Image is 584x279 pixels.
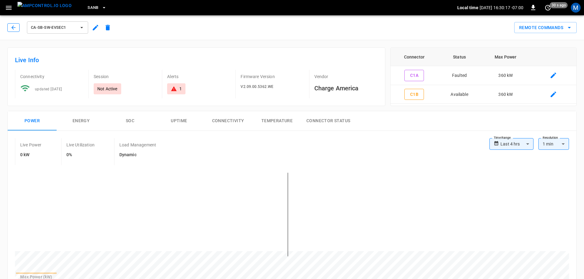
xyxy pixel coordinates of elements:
th: Connector [391,48,438,66]
button: ca-sb-sw-evseC1 [27,21,88,34]
p: Alerts [167,74,230,80]
button: Uptime [155,111,204,131]
p: [DATE] 16:30:17 -07:00 [480,5,523,11]
button: C1B [404,89,424,100]
p: Not Active [97,86,118,92]
h6: Dynamic [119,152,156,158]
p: Live Utilization [66,142,95,148]
p: Load Management [119,142,156,148]
th: Max Power [481,48,530,66]
table: connector table [391,48,576,104]
button: Energy [57,111,106,131]
button: Connectivity [204,111,253,131]
span: SanB [88,4,99,11]
div: Last 4 hrs [500,138,533,150]
button: Connector Status [301,111,355,131]
button: Temperature [253,111,301,131]
h6: Charge America [314,83,378,93]
label: Time Range [494,135,511,140]
div: remote commands options [514,22,577,33]
p: Firmware Version [241,74,304,80]
button: SOC [106,111,155,131]
h6: Live Info [15,55,378,65]
button: SanB [85,2,109,14]
p: Live Power [20,142,42,148]
th: Status [438,48,481,66]
p: Vendor [314,74,378,80]
div: profile-icon [571,3,581,13]
p: Session [94,74,157,80]
p: Local time [457,5,478,11]
button: set refresh interval [543,3,553,13]
span: 30 s ago [550,2,568,8]
h6: 0% [66,152,95,158]
div: 1 min [538,138,569,150]
button: Power [8,111,57,131]
td: 360 kW [481,85,530,104]
span: V2.09.00.5362.WE [241,85,273,89]
td: Faulted [438,66,481,85]
label: Resolution [543,135,558,140]
button: Remote Commands [514,22,577,33]
button: C1A [404,70,424,81]
div: 1 [179,86,182,92]
td: 360 kW [481,66,530,85]
span: updated [DATE] [35,87,62,91]
td: Available [438,85,481,104]
h6: 0 kW [20,152,42,158]
p: Connectivity [20,74,84,80]
span: ca-sb-sw-evseC1 [31,24,76,31]
img: ampcontrol.io logo [17,2,72,9]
